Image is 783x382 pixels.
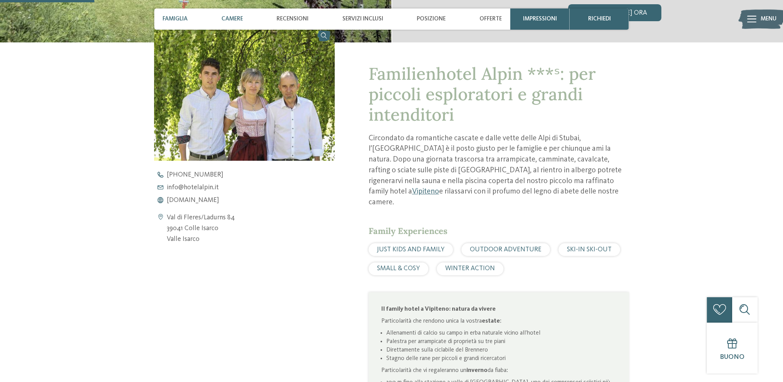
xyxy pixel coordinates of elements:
a: info@hotelalpin.it [154,184,349,191]
span: Impressioni [523,15,557,22]
span: Familienhotel Alpin ***ˢ: per piccoli esploratori e grandi intenditori [369,63,596,125]
li: Stagno delle rane per piccoli e grandi ricercatori [386,354,616,363]
span: Famiglia [163,15,188,22]
a: [PHONE_NUMBER] [154,172,349,178]
li: Allenamenti di calcio su campo in erba naturale vicino all’hotel [386,329,616,337]
a: Buono [707,323,758,374]
span: Camere [221,15,243,22]
strong: estate [482,318,500,324]
img: Il family hotel a Vipiteno per veri intenditori [154,25,334,161]
span: Recensioni [277,15,309,22]
span: info@ hotelalpin. it [167,184,219,191]
span: Posizione [417,15,446,22]
p: Particolarità che vi regaleranno un da fiaba: [381,366,616,375]
p: Circondato da romantiche cascate e dalle vette delle Alpi di Stubai, l’[GEOGRAPHIC_DATA] è il pos... [369,133,629,208]
p: Particolarità che rendono unica la vostra : [381,317,616,325]
a: [DOMAIN_NAME] [154,197,349,204]
span: [DOMAIN_NAME] [167,197,219,204]
span: richiedi [588,15,610,22]
span: JUST KIDS AND FAMILY [377,246,444,253]
li: Direttamente sulla ciclabile del Brennero [386,346,616,354]
address: Val di Fleres/Ladurns 84 39041 Colle Isarco Valle Isarco [167,212,235,245]
span: WINTER ACTION [445,265,495,272]
span: OUTDOOR ADVENTURE [470,246,542,253]
li: Palestra per arrampicate di proprietà su tre piani [386,337,616,346]
span: SMALL & COSY [377,265,420,272]
strong: Il family hotel a Vipiteno: natura da vivere [381,306,496,312]
strong: inverno [466,367,488,374]
span: SKI-IN SKI-OUT [567,246,612,253]
div: [PERSON_NAME] ora [568,4,661,21]
span: [PHONE_NUMBER] [167,172,223,178]
a: Vipiteno [412,188,439,195]
span: Servizi inclusi [342,15,383,22]
span: Offerte [480,15,502,22]
span: Family Experiences [369,225,448,236]
span: Buono [720,354,744,360]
